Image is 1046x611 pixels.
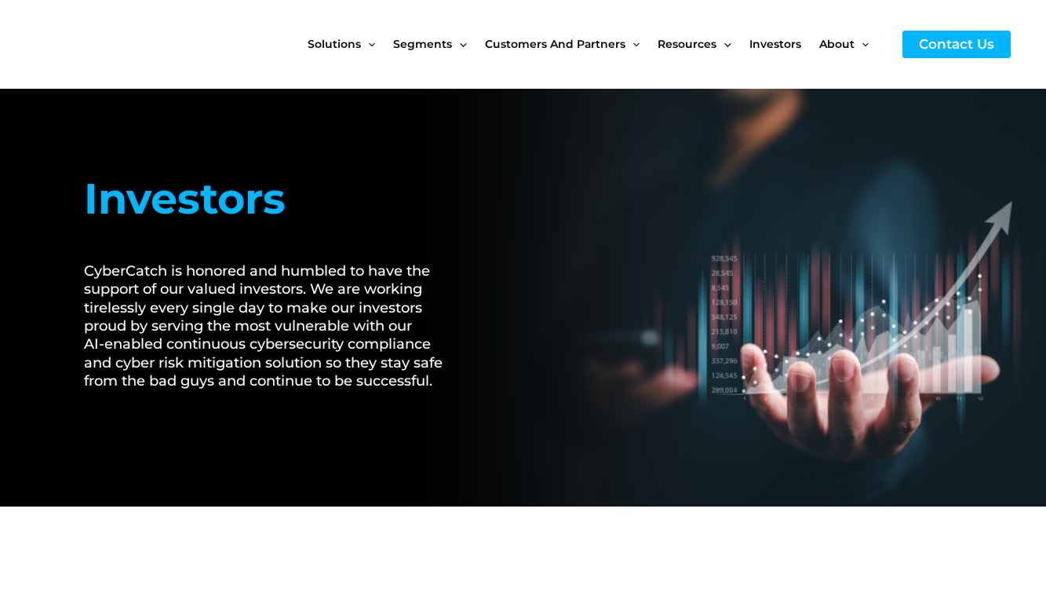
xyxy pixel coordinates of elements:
[393,11,452,77] span: Segments
[27,12,216,77] img: CyberCatch
[625,11,640,77] span: Menu Toggle
[658,11,716,77] span: Resources
[749,11,801,77] span: Investors
[308,11,887,77] nav: Site Navigation: New Main Menu
[84,167,461,231] h1: Investors
[749,11,819,77] a: Investors
[308,11,361,77] span: Solutions
[902,31,1011,58] a: Contact Us
[716,11,731,77] span: Menu Toggle
[361,11,375,77] span: Menu Toggle
[84,262,461,391] h2: CyberCatch is honored and humbled to have the support of our valued investors. We are working tir...
[452,11,466,77] span: Menu Toggle
[819,11,855,77] span: About
[855,11,869,77] span: Menu Toggle
[485,11,625,77] span: Customers and Partners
